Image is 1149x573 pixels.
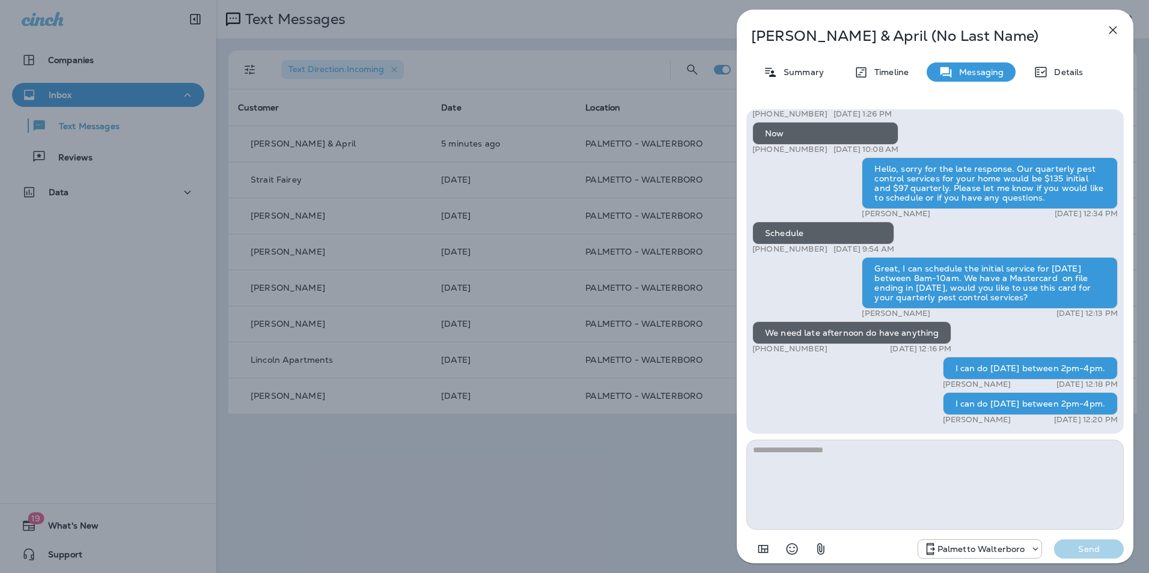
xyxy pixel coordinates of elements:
[834,145,898,154] p: [DATE] 10:08 AM
[751,537,775,561] button: Add in a premade template
[1056,309,1118,318] p: [DATE] 12:13 PM
[778,67,824,77] p: Summary
[943,415,1011,425] p: [PERSON_NAME]
[918,542,1042,556] div: +1 (843) 549-4955
[943,380,1011,389] p: [PERSON_NAME]
[751,28,1079,44] p: [PERSON_NAME] & April (No Last Name)
[953,67,1004,77] p: Messaging
[943,357,1118,380] div: I can do [DATE] between 2pm-4pm.
[868,67,909,77] p: Timeline
[1055,209,1118,219] p: [DATE] 12:34 PM
[752,109,827,119] p: [PHONE_NUMBER]
[834,244,894,254] p: [DATE] 9:54 AM
[862,209,930,219] p: [PERSON_NAME]
[752,145,827,154] p: [PHONE_NUMBER]
[890,344,951,354] p: [DATE] 12:16 PM
[752,244,827,254] p: [PHONE_NUMBER]
[862,157,1118,209] div: Hello, sorry for the late response. Our quarterly pest control services for your home would be $1...
[943,392,1118,415] div: I can do [DATE] between 2pm-4pm.
[780,537,804,561] button: Select an emoji
[862,257,1118,309] div: Great, I can schedule the initial service for [DATE] between 8am-10am. We have a Mastercard on fi...
[834,109,892,119] p: [DATE] 1:26 PM
[1056,380,1118,389] p: [DATE] 12:18 PM
[752,122,898,145] div: Now
[937,544,1025,554] p: Palmetto Walterboro
[1054,415,1118,425] p: [DATE] 12:20 PM
[752,321,951,344] div: We need late afternoon do have anything
[862,309,930,318] p: [PERSON_NAME]
[752,222,894,244] div: Schedule
[752,344,827,354] p: [PHONE_NUMBER]
[1048,67,1083,77] p: Details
